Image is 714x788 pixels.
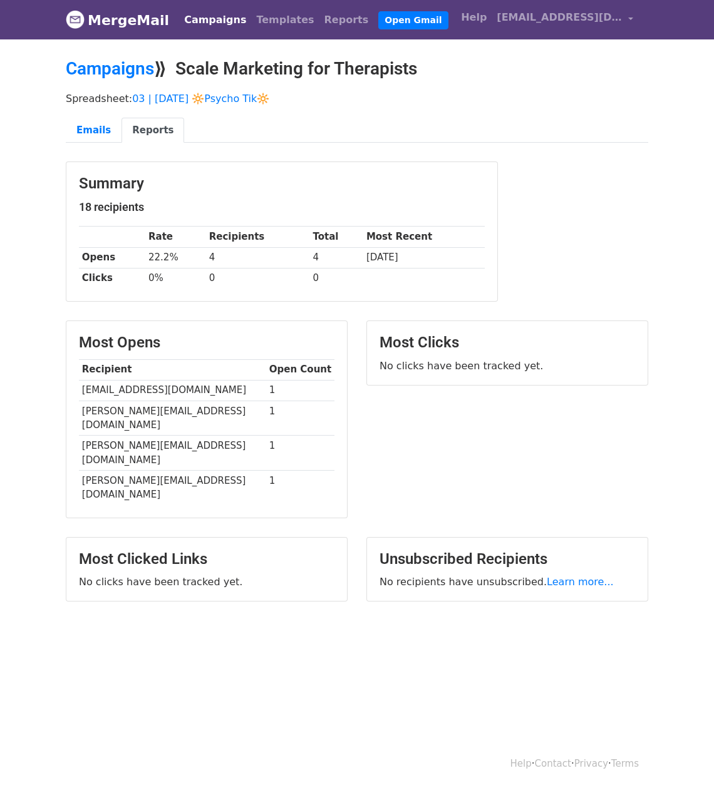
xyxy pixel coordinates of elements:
[79,550,334,568] h3: Most Clicked Links
[251,8,319,33] a: Templates
[363,247,485,268] td: [DATE]
[145,227,206,247] th: Rate
[510,758,532,769] a: Help
[266,380,334,401] td: 1
[206,247,310,268] td: 4
[79,334,334,352] h3: Most Opens
[79,359,266,380] th: Recipient
[310,268,363,289] td: 0
[266,401,334,436] td: 1
[380,575,635,588] p: No recipients have unsubscribed.
[66,118,122,143] a: Emails
[79,247,145,268] th: Opens
[79,401,266,436] td: [PERSON_NAME][EMAIL_ADDRESS][DOMAIN_NAME]
[79,470,266,504] td: [PERSON_NAME][EMAIL_ADDRESS][DOMAIN_NAME]
[79,575,334,588] p: No clicks have been tracked yet.
[206,227,310,247] th: Recipients
[79,268,145,289] th: Clicks
[79,436,266,471] td: [PERSON_NAME][EMAIL_ADDRESS][DOMAIN_NAME]
[66,10,85,29] img: MergeMail logo
[535,758,571,769] a: Contact
[266,470,334,504] td: 1
[492,5,638,34] a: [EMAIL_ADDRESS][DOMAIN_NAME]
[145,268,206,289] td: 0%
[380,359,635,372] p: No clicks have been tracked yet.
[497,10,622,25] span: [EMAIL_ADDRESS][DOMAIN_NAME]
[66,92,648,105] p: Spreadsheet:
[79,200,485,214] h5: 18 recipients
[310,247,363,268] td: 4
[363,227,485,247] th: Most Recent
[611,758,639,769] a: Terms
[79,380,266,401] td: [EMAIL_ADDRESS][DOMAIN_NAME]
[378,11,448,29] a: Open Gmail
[122,118,184,143] a: Reports
[66,7,169,33] a: MergeMail
[456,5,492,30] a: Help
[319,8,374,33] a: Reports
[66,58,648,79] h2: ⟫ Scale Marketing for Therapists
[574,758,608,769] a: Privacy
[266,359,334,380] th: Open Count
[380,550,635,568] h3: Unsubscribed Recipients
[79,175,485,193] h3: Summary
[132,93,269,105] a: 03 | [DATE] 🔆Psycho Tik🔆
[310,227,363,247] th: Total
[266,436,334,471] td: 1
[380,334,635,352] h3: Most Clicks
[66,58,154,79] a: Campaigns
[179,8,251,33] a: Campaigns
[651,728,714,788] iframe: Chat Widget
[206,268,310,289] td: 0
[547,576,614,588] a: Learn more...
[145,247,206,268] td: 22.2%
